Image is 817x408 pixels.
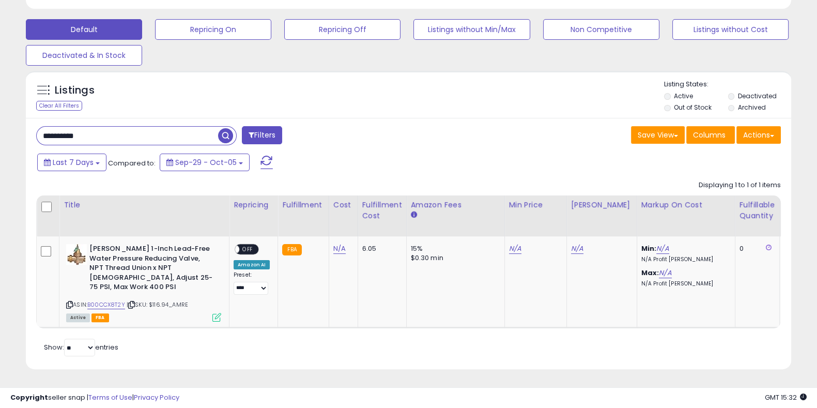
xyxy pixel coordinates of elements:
label: Active [674,92,693,100]
p: Listing States: [664,80,791,89]
small: Amazon Fees. [411,210,417,220]
a: Privacy Policy [134,392,179,402]
button: Default [26,19,142,40]
a: N/A [333,244,346,254]
div: Fulfillment Cost [362,200,402,221]
h5: Listings [55,83,95,98]
a: N/A [656,244,669,254]
label: Out of Stock [674,103,712,112]
b: [PERSON_NAME] 1-Inch Lead-Free Water Pressure Reducing Valve, NPT Thread Union x NPT [DEMOGRAPHIC... [89,244,215,295]
div: seller snap | | [10,393,179,403]
b: Min: [641,244,657,253]
div: Repricing [234,200,273,210]
label: Deactivated [737,92,776,100]
a: B00CCX8T2Y [87,300,125,309]
button: Deactivated & In Stock [26,45,142,66]
div: 6.05 [362,244,398,253]
div: Cost [333,200,353,210]
div: Fulfillable Quantity [739,200,775,221]
button: Actions [736,126,781,144]
img: 41WytiK7sCL._SL40_.jpg [66,244,87,265]
span: Show: entries [44,342,118,352]
button: Sep-29 - Oct-05 [160,154,250,171]
a: N/A [509,244,521,254]
th: The percentage added to the cost of goods (COGS) that forms the calculator for Min & Max prices. [637,195,735,236]
div: $0.30 min [411,253,497,263]
span: All listings currently available for purchase on Amazon [66,313,90,322]
a: Terms of Use [88,392,132,402]
label: Archived [737,103,765,112]
div: ASIN: [66,244,221,321]
div: Title [64,200,225,210]
div: Displaying 1 to 1 of 1 items [699,180,781,190]
p: N/A Profit [PERSON_NAME] [641,280,727,288]
a: N/A [659,268,671,278]
div: Preset: [234,271,270,294]
button: Last 7 Days [37,154,106,171]
span: Sep-29 - Oct-05 [175,157,237,168]
a: N/A [571,244,583,254]
button: Repricing Off [284,19,400,40]
strong: Copyright [10,392,48,402]
button: Listings without Cost [672,19,789,40]
div: [PERSON_NAME] [571,200,633,210]
span: FBA [91,313,109,322]
b: Max: [641,268,659,278]
div: Min Price [509,200,562,210]
button: Columns [686,126,735,144]
div: 0 [739,244,772,253]
div: Amazon AI [234,260,270,269]
span: Last 7 Days [53,157,94,168]
span: OFF [239,245,256,254]
div: 15% [411,244,497,253]
button: Non Competitive [543,19,659,40]
button: Save View [631,126,685,144]
div: Amazon Fees [411,200,500,210]
div: Fulfillment [282,200,324,210]
p: N/A Profit [PERSON_NAME] [641,256,727,263]
button: Listings without Min/Max [413,19,530,40]
small: FBA [282,244,301,255]
div: Clear All Filters [36,101,82,111]
div: Markup on Cost [641,200,731,210]
span: Compared to: [108,158,156,168]
button: Repricing On [155,19,271,40]
span: 2025-10-13 15:32 GMT [765,392,807,402]
button: Filters [242,126,282,144]
span: | SKU: $116.94_AMRE [127,300,188,309]
span: Columns [693,130,726,140]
